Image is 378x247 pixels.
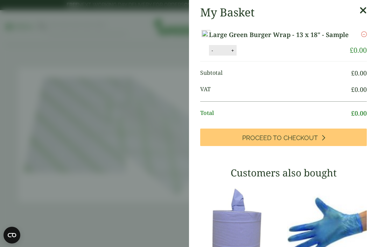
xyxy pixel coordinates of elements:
bdi: 0.00 [350,45,367,55]
a: Remove this item [361,30,367,38]
span: VAT [200,85,351,94]
bdi: 0.00 [351,69,367,77]
span: £ [350,45,353,55]
span: Total [200,109,351,118]
bdi: 0.00 [351,109,367,117]
span: £ [351,85,355,94]
a: Proceed to Checkout [200,129,367,146]
span: £ [351,109,355,117]
span: £ [351,69,355,77]
h2: My Basket [200,6,254,19]
button: - [209,48,215,53]
bdi: 0.00 [351,85,367,94]
button: + [229,48,236,53]
a: Large Green Burger Wrap - 13 x 18" - Sample [209,30,349,39]
span: Proceed to Checkout [242,134,318,142]
h3: Customers also bought [200,167,367,179]
span: Subtotal [200,68,351,78]
button: Open CMP widget [3,227,20,244]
